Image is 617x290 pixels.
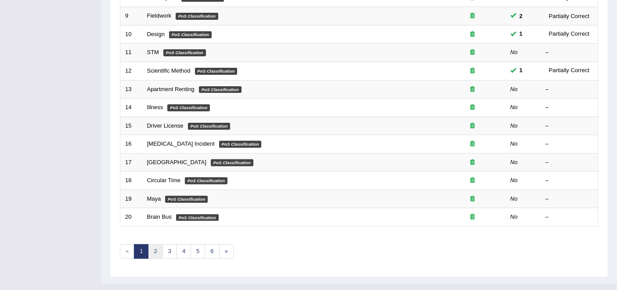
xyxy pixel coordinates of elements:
a: » [219,244,234,259]
td: 10 [120,25,142,44]
a: 4 [177,244,191,259]
em: No [510,177,518,184]
em: No [510,195,518,202]
div: Exam occurring question [444,67,501,75]
em: No [510,122,518,129]
div: Exam occurring question [444,158,501,167]
a: Illness [147,104,163,110]
td: 19 [120,190,142,208]
td: 13 [120,80,142,99]
div: Exam occurring question [444,48,501,57]
em: No [510,104,518,110]
div: – [545,213,593,221]
a: [MEDICAL_DATA] Incident [147,140,215,147]
div: Exam occurring question [444,140,501,148]
a: Design [147,31,165,37]
div: Exam occurring question [444,195,501,203]
td: 20 [120,208,142,227]
div: – [545,85,593,94]
div: – [545,158,593,167]
em: PoS Classification [163,49,206,56]
div: Exam occurring question [444,122,501,130]
a: Apartment Renting [147,86,195,92]
a: STM [147,49,159,55]
td: 9 [120,7,142,26]
span: « [120,244,134,259]
em: PoS Classification [185,177,227,184]
div: Partially Correct [545,11,593,21]
span: You can still take this question [516,11,526,21]
div: – [545,140,593,148]
em: PoS Classification [176,13,218,20]
span: You can still take this question [516,66,526,75]
td: 18 [120,172,142,190]
em: PoS Classification [199,86,242,93]
td: 12 [120,62,142,80]
span: You can still take this question [516,29,526,39]
em: PoS Classification [167,104,210,111]
div: Partially Correct [545,66,593,75]
em: PoS Classification [176,214,219,221]
td: 11 [120,44,142,62]
div: Exam occurring question [444,12,501,20]
a: Circular Time [147,177,181,184]
div: – [545,103,593,112]
a: 6 [205,244,219,259]
em: PoS Classification [211,159,253,166]
em: PoS Classification [165,196,208,203]
a: Brain Bus [147,213,172,220]
em: PoS Classification [188,123,231,130]
a: 2 [148,244,162,259]
div: Partially Correct [545,29,593,39]
em: PoS Classification [195,68,238,75]
div: – [545,195,593,203]
a: Fieldwork [147,12,172,19]
td: 14 [120,99,142,117]
em: No [510,86,518,92]
div: Exam occurring question [444,213,501,221]
a: [GEOGRAPHIC_DATA] [147,159,206,165]
a: 1 [134,244,148,259]
em: PoS Classification [169,31,212,38]
div: – [545,176,593,185]
td: 17 [120,153,142,172]
div: Exam occurring question [444,103,501,112]
div: Exam occurring question [444,85,501,94]
div: – [545,48,593,57]
div: – [545,122,593,130]
a: 5 [191,244,205,259]
em: No [510,159,518,165]
div: Exam occurring question [444,176,501,185]
em: No [510,49,518,55]
td: 16 [120,135,142,154]
a: Driver License [147,122,184,129]
td: 15 [120,117,142,135]
div: Exam occurring question [444,30,501,39]
em: PoS Classification [219,141,262,148]
a: Maya [147,195,161,202]
a: 3 [162,244,177,259]
em: No [510,213,518,220]
em: No [510,140,518,147]
a: Scientific Method [147,67,191,74]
